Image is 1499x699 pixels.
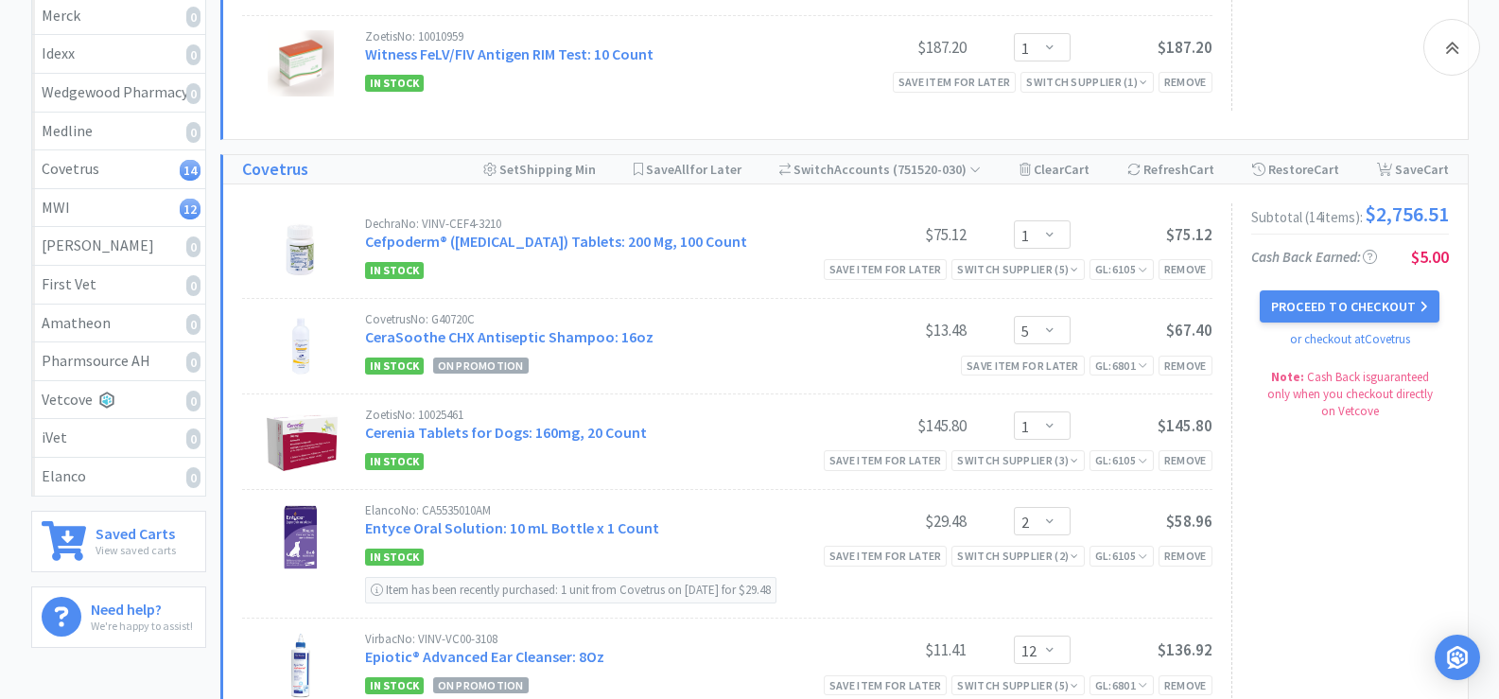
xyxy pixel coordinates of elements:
[1020,155,1089,183] div: Clear
[1127,155,1214,183] div: Refresh
[42,388,196,412] div: Vetcove
[890,161,981,178] span: ( 751520-030 )
[483,155,596,183] div: Shipping Min
[365,313,825,325] div: Covetrus No: G40720C
[186,428,200,449] i: 0
[186,467,200,488] i: 0
[1095,453,1148,467] span: GL: 6105
[365,518,659,537] a: Entyce Oral Solution: 10 mL Bottle x 1 Count
[1064,161,1089,178] span: Cart
[365,453,424,470] span: In Stock
[1159,259,1212,279] div: Remove
[824,675,948,695] div: Save item for later
[825,414,967,437] div: $145.80
[1411,246,1449,268] span: $5.00
[1365,203,1449,224] span: $2,756.51
[32,305,205,343] a: Amatheon0
[186,352,200,373] i: 0
[268,313,334,379] img: ea03545b911e43149d5b2bef4e8c4e34_418449.png
[42,464,196,489] div: Elanco
[186,83,200,104] i: 0
[961,356,1085,376] div: Save item for later
[32,35,205,74] a: Idexx0
[824,450,948,470] div: Save item for later
[96,541,176,559] p: View saved carts
[32,266,205,305] a: First Vet0
[32,381,205,420] a: Vetcove0
[1271,369,1304,385] strong: Note:
[825,638,967,661] div: $11.41
[893,72,1017,92] div: Save item for later
[42,349,196,374] div: Pharmsource AH
[365,647,604,666] a: Epiotic® Advanced Ear Cleanser: 8Oz
[289,633,312,699] img: c615ed8649e84d0783b9100e261bbfba_31130.png
[824,259,948,279] div: Save item for later
[365,30,825,43] div: Zoetis No: 10010959
[186,44,200,65] i: 0
[32,227,205,266] a: [PERSON_NAME]0
[32,342,205,381] a: Pharmsource AH0
[1189,161,1214,178] span: Cart
[824,546,948,566] div: Save item for later
[365,232,747,251] a: Cefpoderm® ([MEDICAL_DATA]) Tablets: 200 Mg, 100 Count
[1158,639,1212,660] span: $136.92
[31,511,206,572] a: Saved CartsView saved carts
[42,80,196,105] div: Wedgewood Pharmacy
[1260,290,1439,323] button: Proceed to Checkout
[180,199,200,219] i: 12
[1435,635,1480,680] div: Open Intercom Messenger
[42,157,196,182] div: Covetrus
[825,510,967,533] div: $29.48
[1159,72,1212,92] div: Remove
[1159,356,1212,376] div: Remove
[1290,331,1410,347] a: or checkout at Covetrus
[32,419,205,458] a: iVet0
[186,391,200,411] i: 0
[1166,320,1212,341] span: $67.40
[32,74,205,113] a: Wedgewood Pharmacy0
[1251,203,1449,224] div: Subtotal ( 14 item s ):
[365,409,825,421] div: Zoetis No: 10025461
[499,161,519,178] span: Set
[186,122,200,143] i: 0
[275,218,325,284] img: e33af00ee8fe45c49437210ca8923d46_311111.png
[433,677,529,693] span: On Promotion
[1095,549,1148,563] span: GL: 6105
[365,677,424,694] span: In Stock
[957,676,1078,694] div: Switch Supplier ( 5 )
[957,547,1078,565] div: Switch Supplier ( 2 )
[793,161,834,178] span: Switch
[42,426,196,450] div: iVet
[261,409,341,475] img: c9cce6e1c4074fea94bb8a2e7f3e633a_567057.png
[186,236,200,257] i: 0
[42,196,196,220] div: MWI
[1095,678,1148,692] span: GL: 6801
[1158,415,1212,436] span: $145.80
[957,260,1078,278] div: Switch Supplier ( 5 )
[42,4,196,28] div: Merck
[825,223,967,246] div: $75.12
[1166,511,1212,532] span: $58.96
[32,189,205,228] a: MWI12
[1026,73,1147,91] div: Switch Supplier ( 1 )
[32,113,205,151] a: Medline0
[1159,675,1212,695] div: Remove
[365,577,776,603] div: Item has been recently purchased: 1 unit from Covetrus on [DATE] for $29.48
[1158,37,1212,58] span: $187.20
[91,597,193,617] h6: Need help?
[242,156,308,183] a: Covetrus
[365,358,424,375] span: In Stock
[42,272,196,297] div: First Vet
[1377,155,1449,183] div: Save
[1095,358,1148,373] span: GL: 6801
[365,44,654,63] a: Witness FeLV/FIV Antigen RIM Test: 10 Count
[825,319,967,341] div: $13.48
[365,423,647,442] a: Cerenia Tablets for Dogs: 160mg, 20 Count
[91,617,193,635] p: We're happy to assist!
[365,327,654,346] a: CeraSoothe CHX Antiseptic Shampoo: 16oz
[96,521,176,541] h6: Saved Carts
[1267,369,1433,419] span: Cash Back is guaranteed only when you checkout directly on Vetcove
[1314,161,1339,178] span: Cart
[1159,450,1212,470] div: Remove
